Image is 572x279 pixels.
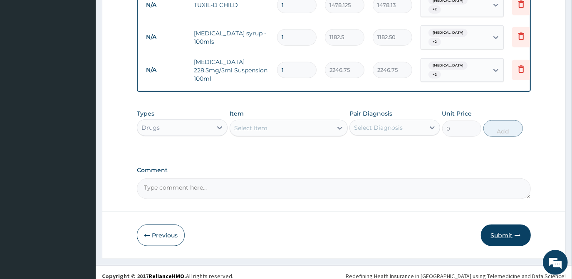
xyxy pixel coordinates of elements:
span: + 2 [428,71,441,79]
span: + 2 [428,38,441,46]
span: We're online! [48,85,115,169]
label: Unit Price [442,109,472,118]
textarea: Type your message and hit 'Enter' [4,188,158,217]
img: d_794563401_company_1708531726252_794563401 [15,42,34,62]
div: Select Diagnosis [354,123,403,132]
div: Drugs [141,123,160,132]
label: Pair Diagnosis [349,109,392,118]
label: Types [137,110,154,117]
div: Chat with us now [43,47,140,57]
div: Minimize live chat window [136,4,156,24]
button: Submit [481,225,531,246]
span: + 2 [428,5,441,14]
label: Item [230,109,244,118]
button: Add [483,120,523,137]
td: N/A [142,62,190,78]
span: [MEDICAL_DATA] [428,29,468,37]
span: [MEDICAL_DATA] [428,62,468,70]
label: Comment [137,167,530,174]
td: N/A [142,30,190,45]
td: [MEDICAL_DATA] 228.5mg/5ml Suspension 100ml [190,54,273,87]
div: Select Item [234,124,267,132]
td: [MEDICAL_DATA] syrup - 100mls [190,25,273,50]
button: Previous [137,225,185,246]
